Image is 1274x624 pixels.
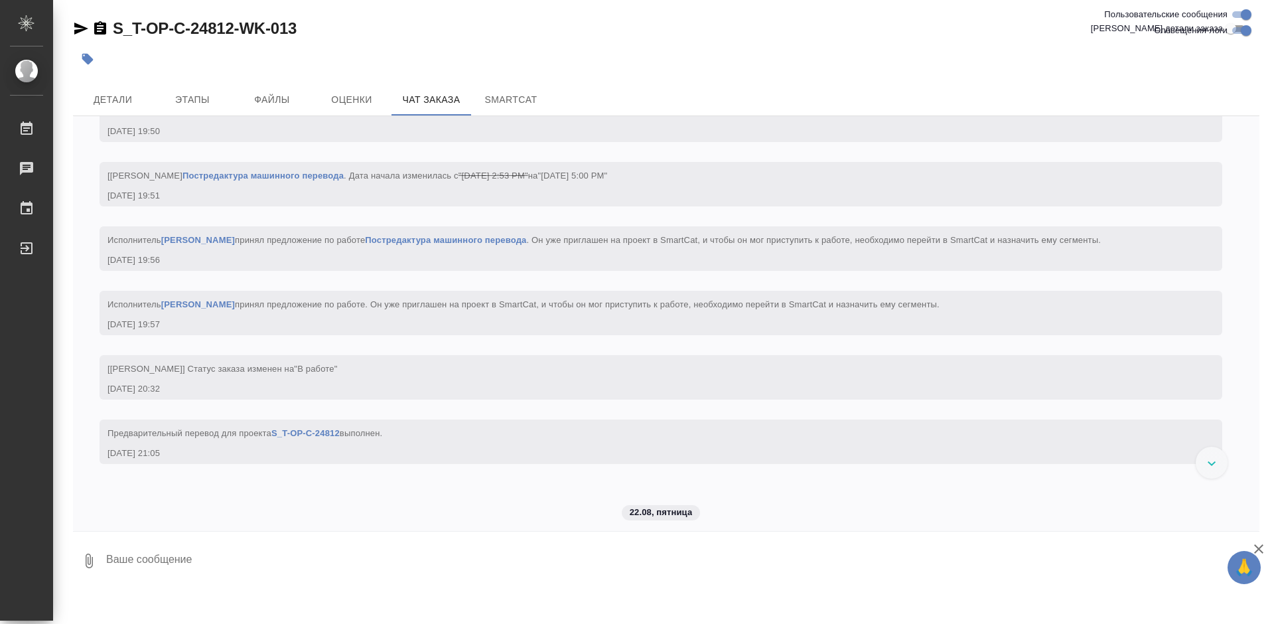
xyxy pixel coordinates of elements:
span: Предварительный перевод для проекта выполнен. [107,428,382,438]
a: S_T-OP-C-24812 [271,428,340,438]
span: Этапы [161,92,224,108]
div: [DATE] 19:50 [107,125,1176,138]
a: [PERSON_NAME] [161,299,235,309]
button: Добавить тэг [73,44,102,74]
span: "В работе" [294,364,337,374]
span: SmartCat [479,92,543,108]
span: [PERSON_NAME] детали заказа [1091,22,1223,35]
span: Исполнитель принял предложение по работе . Он уже приглашен на проект в SmartCat, и чтобы он мог ... [107,235,1101,245]
button: 🙏 [1228,551,1261,584]
button: Скопировать ссылку [92,21,108,37]
span: Чат заказа [399,92,463,108]
div: [DATE] 20:32 [107,382,1176,396]
span: 🙏 [1233,554,1255,582]
div: [DATE] 19:51 [107,189,1176,202]
div: [DATE] 19:57 [107,318,1176,331]
a: [PERSON_NAME] [161,235,235,245]
span: "[DATE] 5:00 PM" [537,171,607,181]
span: [[PERSON_NAME]] Статус заказа изменен на [107,364,337,374]
p: 22.08, пятница [630,506,693,519]
span: "[DATE] 2:53 PM" [459,171,528,181]
span: Исполнитель принял предложение по работе . Он уже приглашен на проект в SmartCat, и чтобы он мог ... [107,299,940,309]
a: Постредактура машинного перевода [365,235,526,245]
div: [DATE] 21:05 [107,447,1176,460]
span: Пользовательские сообщения [1104,8,1228,21]
a: Постредактура машинного перевода [182,171,344,181]
a: S_T-OP-C-24812-WK-013 [113,19,297,37]
span: Файлы [240,92,304,108]
span: Детали [81,92,145,108]
button: Скопировать ссылку для ЯМессенджера [73,21,89,37]
div: [DATE] 19:56 [107,254,1176,267]
span: Оценки [320,92,384,108]
span: Оповещения-логи [1154,24,1228,37]
span: [[PERSON_NAME] . Дата начала изменилась с на [107,171,607,181]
